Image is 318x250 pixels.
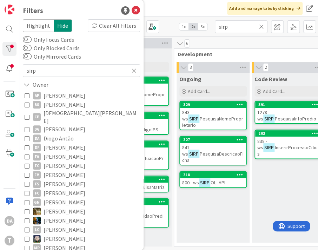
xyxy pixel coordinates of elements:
span: [PERSON_NAME] [44,170,85,179]
span: [PERSON_NAME] [44,143,85,152]
mark: SIRP [263,143,274,151]
div: Add and manage tabs by clicking [227,2,303,15]
div: FM [33,171,41,179]
button: LS [PERSON_NAME] [25,234,138,243]
button: DF [PERSON_NAME] [25,143,138,152]
div: 327841 - wsSIRPPesquisaDescricaoFicha [180,137,246,165]
span: PesquisaMatriz [132,184,165,190]
span: 841 - ws [182,144,192,157]
span: PesquisaInfoPredio [274,116,316,122]
a: 329843 - wsSIRPPesquisaNomeProprietario [179,101,247,130]
img: JC [33,208,41,215]
button: GN [PERSON_NAME] [25,198,138,207]
input: Quick Filter... [23,64,140,77]
span: [PERSON_NAME] [44,189,85,198]
span: Add Card... [188,88,210,94]
span: 843 - ws [182,109,192,122]
span: [DEMOGRAPHIC_DATA][PERSON_NAME] [44,109,138,125]
button: DG [PERSON_NAME] [25,125,138,134]
div: 327 [183,137,246,142]
span: PesquisaNomeProprietario [182,116,243,128]
div: 318 [183,172,246,177]
div: AP [33,92,41,99]
div: DG [33,125,41,133]
div: 327 [180,137,246,143]
div: FC [33,162,41,170]
img: LS [33,235,41,243]
a: 318800 - wsSIRPOL_API [179,171,247,188]
button: FA [PERSON_NAME] [25,152,138,161]
div: DF [33,144,41,151]
mark: SIRP [188,150,199,158]
span: [PERSON_NAME] [44,125,85,134]
button: JC [PERSON_NAME] [25,207,138,216]
div: 329 [183,102,246,107]
span: [PERSON_NAME] [44,152,85,161]
div: FA [33,153,41,160]
span: 838 - ws [257,138,267,151]
button: DA Diogo Antão [25,134,138,143]
div: FS [33,180,41,188]
span: Code Review [254,75,287,83]
div: 318 [180,172,246,178]
span: [PERSON_NAME] [44,234,85,243]
span: PesquisaDescricaoFicha [182,151,243,163]
mark: SIRP [263,114,274,123]
div: Owner [23,80,49,89]
div: 329843 - wsSIRPPesquisaNomeProprietario [180,101,246,130]
div: GN [33,198,41,206]
div: CP [33,113,41,121]
div: T [5,236,14,245]
button: Only Blocked Cards [23,45,32,52]
button: FC [PERSON_NAME] [25,161,138,170]
span: Add Card... [263,88,285,94]
span: 2x [188,23,198,30]
span: [PERSON_NAME] [44,225,85,234]
div: 329 [180,101,246,108]
span: [PERSON_NAME] [44,179,85,189]
span: [PERSON_NAME] [44,216,85,225]
label: Only Focus Cards [23,35,74,44]
button: FS [PERSON_NAME] [25,179,138,189]
span: 3x [198,23,207,30]
button: LC [PERSON_NAME] [25,225,138,234]
div: BS [33,101,41,108]
span: Ongoing [179,75,201,83]
div: Clear All Filters [88,19,140,32]
span: 1278 - ws [257,109,270,122]
span: 800 - ws [182,179,199,186]
mark: SIRP [199,178,210,186]
span: InserirProcessoCitius [257,144,317,157]
button: AP [PERSON_NAME] [25,91,138,100]
img: JC [33,217,41,224]
a: 327841 - wsSIRPPesquisaDescricaoFicha [179,136,247,165]
span: [PERSON_NAME] [44,161,85,170]
img: Visit kanbanzone.com [5,5,14,14]
mark: SIRP [188,114,199,123]
div: DA [33,134,41,142]
span: 6 [184,39,190,48]
button: FM [PERSON_NAME] [25,170,138,179]
span: Hide [54,19,72,32]
span: Support [15,1,32,9]
span: [PERSON_NAME] [44,91,85,100]
span: [PERSON_NAME] [44,100,85,109]
button: CP [DEMOGRAPHIC_DATA][PERSON_NAME] [25,109,138,125]
span: [PERSON_NAME] [44,198,85,207]
input: Quick Filter... [215,20,267,33]
span: [PERSON_NAME] [44,207,85,216]
div: DA [5,216,14,226]
div: FC [33,189,41,197]
button: Only Focus Cards [23,36,32,43]
span: 1x [179,23,188,30]
button: JC [PERSON_NAME] [25,216,138,225]
label: Only Mirrored Cards [23,52,81,61]
span: Diogo Antão [44,134,74,143]
span: OL_API [210,179,225,186]
div: Filters [23,5,43,16]
span: 3 [188,63,193,72]
button: FC [PERSON_NAME] [25,189,138,198]
div: 318800 - wsSIRPOL_API [180,172,246,187]
span: 2 [263,63,269,72]
button: BS [PERSON_NAME] [25,100,138,109]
